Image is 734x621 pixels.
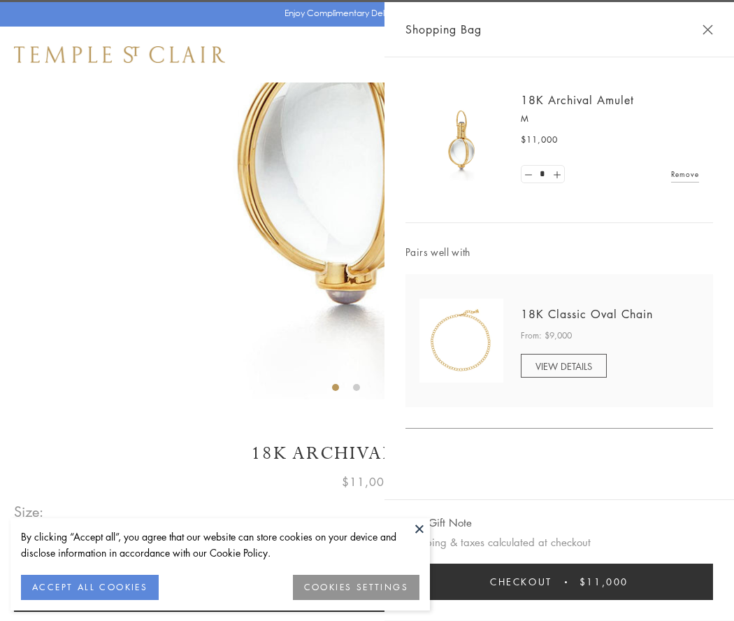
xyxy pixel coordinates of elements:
[521,133,558,147] span: $11,000
[521,92,634,108] a: 18K Archival Amulet
[405,534,713,551] p: Shipping & taxes calculated at checkout
[535,359,592,373] span: VIEW DETAILS
[342,473,392,491] span: $11,000
[405,20,482,38] span: Shopping Bag
[293,575,419,600] button: COOKIES SETTINGS
[671,166,699,182] a: Remove
[21,529,419,561] div: By clicking “Accept all”, you agree that our website can store cookies on your device and disclos...
[521,306,653,322] a: 18K Classic Oval Chain
[703,24,713,35] button: Close Shopping Bag
[419,98,503,182] img: 18K Archival Amulet
[549,166,563,183] a: Set quantity to 2
[405,244,713,260] span: Pairs well with
[285,6,443,20] p: Enjoy Complimentary Delivery & Returns
[521,329,572,343] span: From: $9,000
[580,574,628,590] span: $11,000
[490,574,552,590] span: Checkout
[14,46,225,63] img: Temple St. Clair
[21,575,159,600] button: ACCEPT ALL COOKIES
[14,441,720,466] h1: 18K Archival Amulet
[521,166,535,183] a: Set quantity to 0
[521,112,699,126] p: M
[521,354,607,378] a: VIEW DETAILS
[14,500,45,523] span: Size:
[405,514,472,531] button: Add Gift Note
[405,564,713,600] button: Checkout $11,000
[419,299,503,383] img: N88865-OV18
